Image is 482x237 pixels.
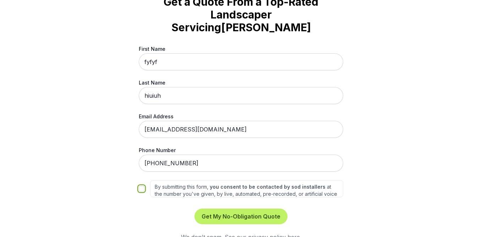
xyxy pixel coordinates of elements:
[139,53,343,70] input: First Name
[139,146,343,154] label: Phone Number
[139,121,343,138] input: me@gmail.com
[139,113,343,120] label: Email Address
[139,87,343,104] input: Last Name
[150,180,343,197] label: By submitting this form, at the number you've given, by live, automated, pre-recorded, or artific...
[139,155,343,172] input: 555-555-5555
[139,45,343,53] label: First Name
[210,184,325,190] strong: you consent to be contacted by sod installers
[139,79,343,86] label: Last Name
[195,209,287,224] button: Get My No-Obligation Quote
